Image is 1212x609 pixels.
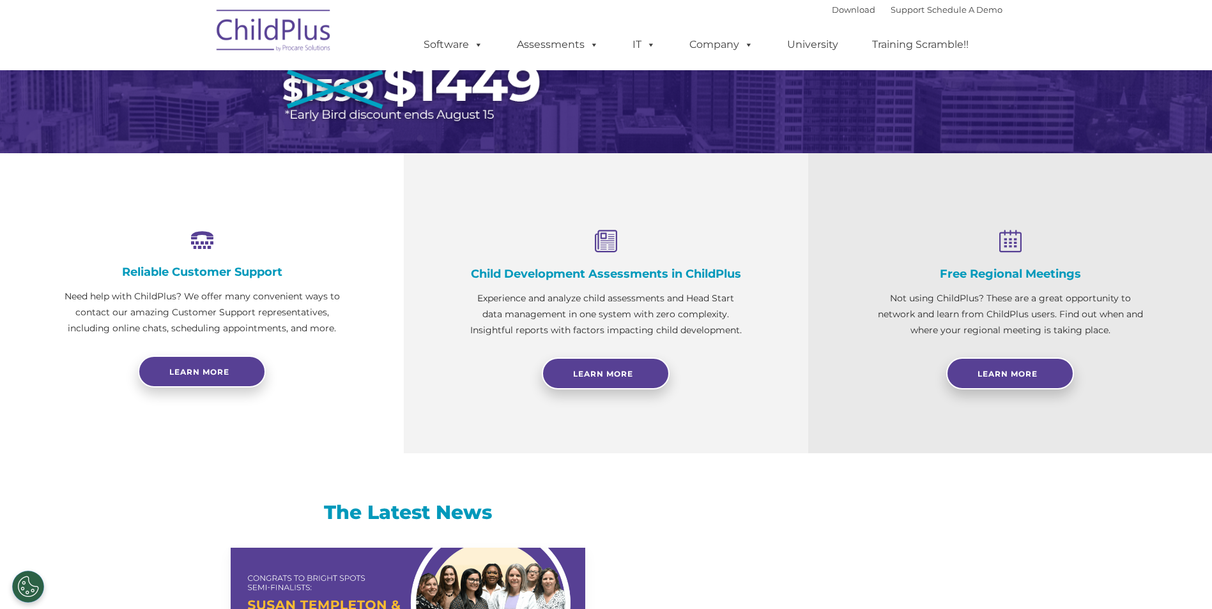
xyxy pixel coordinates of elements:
span: Learn More [573,369,633,379]
img: ChildPlus by Procare Solutions [210,1,338,64]
span: Learn More [978,369,1038,379]
font: | [832,4,1002,15]
a: Support [891,4,924,15]
h3: The Latest News [231,500,585,525]
a: Software [411,32,496,57]
a: IT [620,32,668,57]
p: Need help with ChildPlus? We offer many convenient ways to contact our amazing Customer Support r... [64,289,340,336]
a: University [774,32,851,57]
a: Training Scramble!! [859,32,981,57]
span: Learn more [169,367,229,377]
h4: Child Development Assessments in ChildPlus [468,267,744,281]
h4: Reliable Customer Support [64,265,340,279]
p: Not using ChildPlus? These are a great opportunity to network and learn from ChildPlus users. Fin... [872,290,1148,338]
button: Cookies Settings [12,571,44,603]
a: Learn More [946,357,1074,389]
a: Learn More [542,357,670,389]
a: Assessments [504,32,611,57]
a: Learn more [138,356,266,387]
a: Schedule A Demo [927,4,1002,15]
p: Experience and analyze child assessments and Head Start data management in one system with zero c... [468,290,744,338]
a: Company [677,32,766,57]
h4: Free Regional Meetings [872,267,1148,281]
a: Download [832,4,875,15]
